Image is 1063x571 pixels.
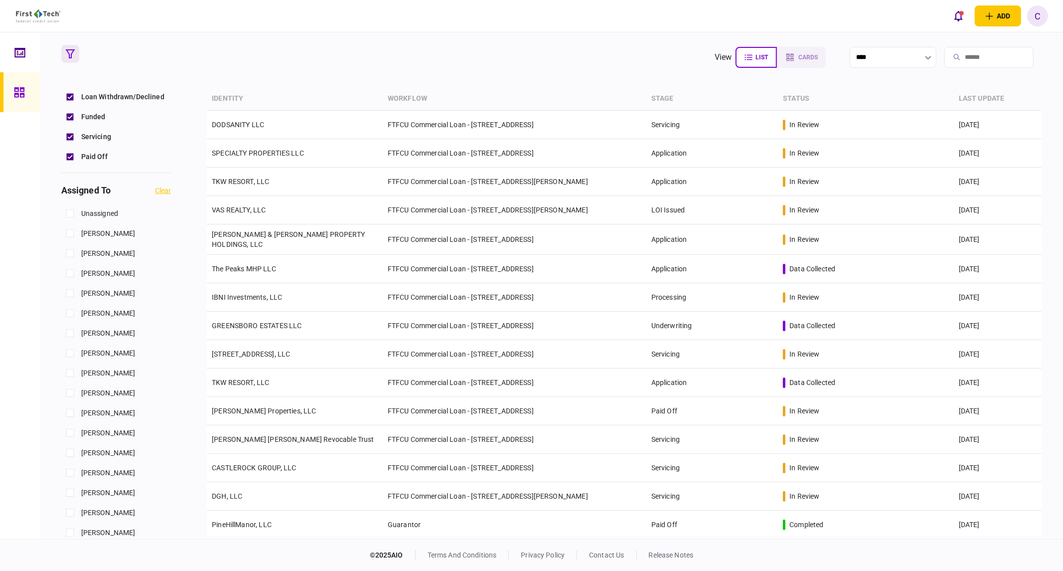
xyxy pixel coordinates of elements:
td: FTFCU Commercial Loan - [STREET_ADDRESS][PERSON_NAME] [383,168,646,196]
span: [PERSON_NAME] [81,288,136,299]
div: in review [789,148,819,158]
span: Funded [81,112,106,122]
td: Servicing [646,425,778,454]
th: workflow [383,87,646,111]
a: DODSANITY LLC [212,121,264,129]
a: [PERSON_NAME] [PERSON_NAME] Revocable Trust [212,435,374,443]
button: open adding identity options [975,5,1021,26]
div: in review [789,463,819,473]
a: terms and conditions [428,551,497,559]
td: [DATE] [954,312,1042,340]
button: clear [155,187,171,194]
td: FTFCU Commercial Loan - [STREET_ADDRESS][PERSON_NAME] [383,482,646,511]
a: [STREET_ADDRESS], LLC [212,350,290,358]
td: Servicing [646,454,778,482]
td: FTFCU Commercial Loan - [STREET_ADDRESS] [383,111,646,139]
td: Paid Off [646,511,778,539]
div: data collected [789,378,835,387]
span: [PERSON_NAME] [81,228,136,239]
button: list [736,47,777,68]
td: FTFCU Commercial Loan - [STREET_ADDRESS] [383,255,646,283]
td: Servicing [646,111,778,139]
td: Processing [646,283,778,312]
img: client company logo [16,9,60,22]
td: Application [646,369,778,397]
span: list [756,54,768,61]
td: [DATE] [954,196,1042,224]
th: identity [207,87,383,111]
div: © 2025 AIO [370,550,416,561]
div: in review [789,205,819,215]
td: [DATE] [954,283,1042,312]
span: [PERSON_NAME] [81,528,136,538]
h3: assigned to [61,186,111,195]
div: in review [789,491,819,501]
span: [PERSON_NAME] [81,508,136,518]
a: TKW RESORT, LLC [212,379,269,386]
td: Servicing [646,340,778,369]
span: [PERSON_NAME] [81,448,136,458]
span: [PERSON_NAME] [81,248,136,259]
span: Loan Withdrawn/Declined [81,92,164,102]
span: cards [798,54,818,61]
td: [DATE] [954,369,1042,397]
td: FTFCU Commercial Loan - [STREET_ADDRESS] [383,139,646,168]
a: CASTLEROCK GROUP, LLC [212,464,296,472]
td: FTFCU Commercial Loan - [STREET_ADDRESS][PERSON_NAME] [383,196,646,224]
span: unassigned [81,208,118,219]
a: GREENSBORO ESTATES LLC [212,322,302,330]
td: Application [646,255,778,283]
span: [PERSON_NAME] [81,328,136,339]
div: data collected [789,321,835,331]
th: status [778,87,954,111]
div: in review [789,234,819,244]
a: PineHillManor, LLC [212,521,272,529]
div: view [715,51,732,63]
span: [PERSON_NAME] [81,308,136,319]
td: [DATE] [954,139,1042,168]
a: [PERSON_NAME] & [PERSON_NAME] PROPERTY HOLDINGS, LLC [212,230,365,248]
span: [PERSON_NAME] [81,368,136,379]
td: [DATE] [954,168,1042,196]
td: Servicing [646,482,778,511]
th: last update [954,87,1042,111]
td: FTFCU Commercial Loan - [STREET_ADDRESS] [383,425,646,454]
td: FTFCU Commercial Loan - [STREET_ADDRESS] [383,224,646,255]
div: data collected [789,264,835,274]
a: contact us [589,551,624,559]
td: LOI Issued [646,196,778,224]
div: in review [789,120,819,130]
a: VAS REALTY, LLC [212,206,266,214]
span: Servicing [81,132,111,142]
td: Paid Off [646,397,778,425]
a: IBNI Investments, LLC [212,293,282,301]
td: Underwriting [646,312,778,340]
div: in review [789,292,819,302]
a: privacy policy [521,551,565,559]
td: FTFCU Commercial Loan - [STREET_ADDRESS] [383,340,646,369]
td: [DATE] [954,397,1042,425]
span: [PERSON_NAME] [81,488,136,498]
span: [PERSON_NAME] [81,468,136,478]
div: completed [789,520,823,530]
div: in review [789,349,819,359]
button: C [1027,5,1048,26]
span: Paid Off [81,152,108,162]
td: FTFCU Commercial Loan - [STREET_ADDRESS] [383,397,646,425]
a: TKW RESORT, LLC [212,178,269,186]
button: cards [777,47,826,68]
td: [DATE] [954,511,1042,539]
td: Application [646,224,778,255]
td: FTFCU Commercial Loan - [STREET_ADDRESS] [383,312,646,340]
span: [PERSON_NAME] [81,428,136,438]
td: [DATE] [954,454,1042,482]
td: [DATE] [954,425,1042,454]
div: in review [789,177,819,187]
td: [DATE] [954,255,1042,283]
span: [PERSON_NAME] [81,268,136,279]
td: FTFCU Commercial Loan - [STREET_ADDRESS] [383,283,646,312]
span: [PERSON_NAME] [81,348,136,359]
a: release notes [649,551,694,559]
td: FTFCU Commercial Loan - [STREET_ADDRESS] [383,454,646,482]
